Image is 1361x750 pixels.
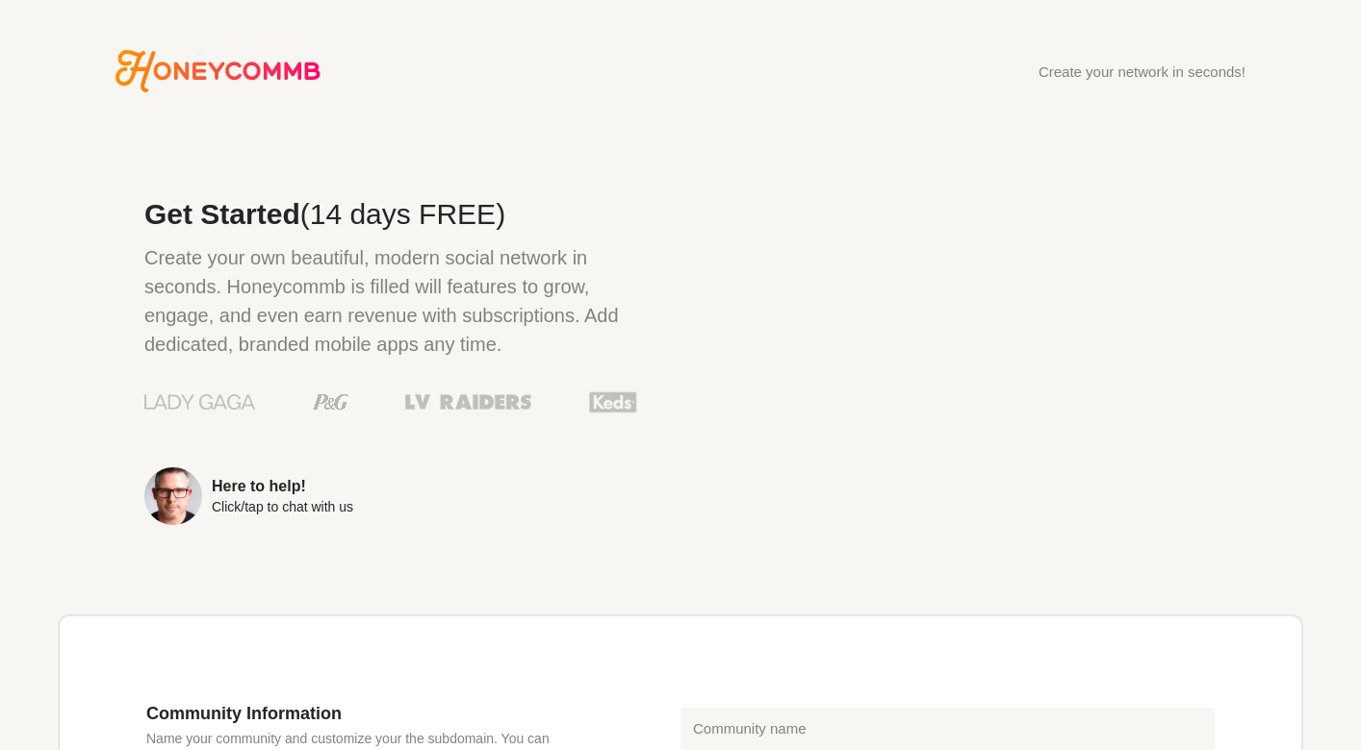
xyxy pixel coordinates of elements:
[680,708,1215,750] input: Community name
[1286,675,1332,721] iframe: Intercom live chat
[1039,64,1245,79] div: Create your network in seconds!
[146,703,565,724] h3: Community Information
[589,389,637,414] img: Keds
[212,479,353,494] div: Here to help!
[144,200,637,229] h2: Get Started
[144,467,637,525] a: Here to help!Click/tap to chat with us
[116,50,321,92] svg: Honeycommb
[144,243,637,359] p: Create your own beautiful, modern social network in seconds. Honeycommb is filled will features t...
[300,198,505,230] span: (14 days FREE)
[144,387,255,416] img: Lady Gaga
[313,394,348,410] img: Procter & Gamble
[212,500,353,513] div: Click/tap to chat with us
[116,50,321,92] a: Go to Honeycommb homepage
[144,467,202,525] img: Sean
[405,394,531,410] img: Las Vegas Raiders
